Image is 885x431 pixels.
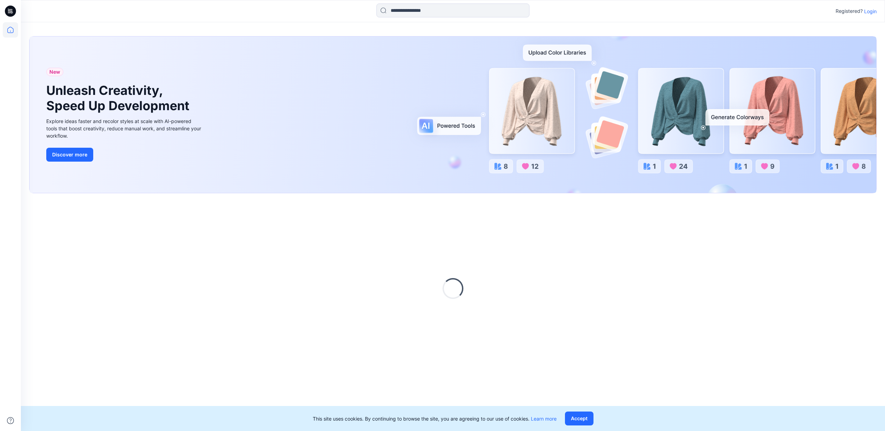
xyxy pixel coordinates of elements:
[531,416,557,422] a: Learn more
[46,148,93,162] button: Discover more
[46,117,203,139] div: Explore ideas faster and recolor styles at scale with AI-powered tools that boost creativity, red...
[49,68,60,76] span: New
[46,148,203,162] a: Discover more
[313,415,557,422] p: This site uses cookies. By continuing to browse the site, you are agreeing to our use of cookies.
[836,7,863,15] p: Registered?
[565,412,593,425] button: Accept
[864,8,877,15] p: Login
[46,83,192,113] h1: Unleash Creativity, Speed Up Development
